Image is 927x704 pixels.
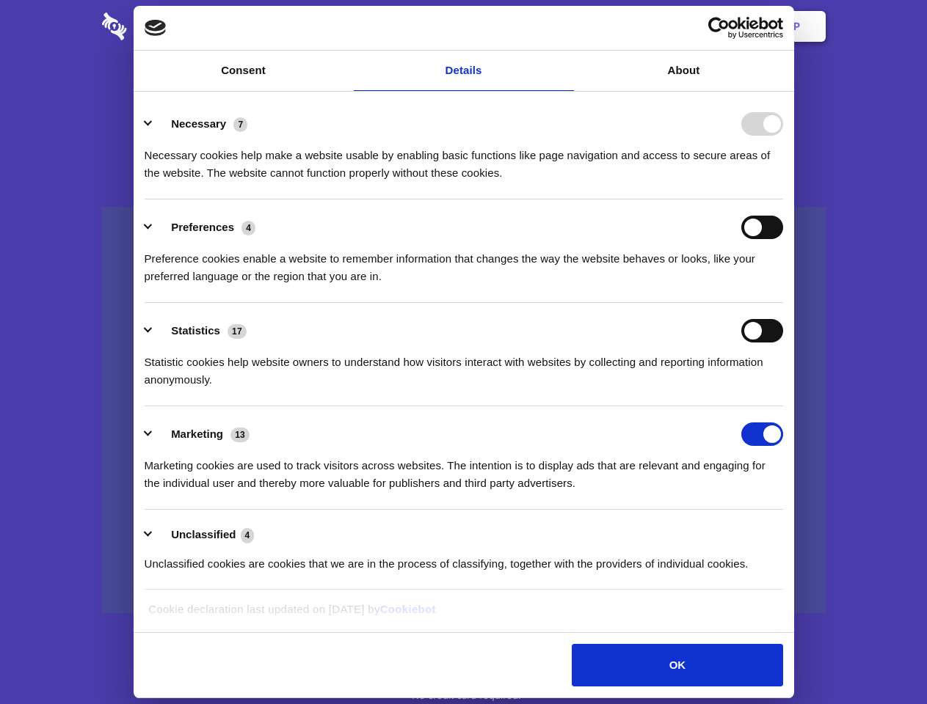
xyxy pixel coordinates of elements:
label: Marketing [171,428,223,440]
a: Contact [595,4,663,49]
div: Cookie declaration last updated on [DATE] by [137,601,790,629]
a: About [574,51,794,91]
span: 4 [241,221,255,235]
div: Unclassified cookies are cookies that we are in the process of classifying, together with the pro... [145,544,783,573]
button: Unclassified (4) [145,526,263,544]
label: Necessary [171,117,226,130]
div: Preference cookies enable a website to remember information that changes the way the website beha... [145,239,783,285]
label: Preferences [171,221,234,233]
h4: Auto-redaction of sensitive data, encrypted data sharing and self-destructing private chats. Shar... [102,133,826,182]
button: OK [572,644,782,686]
div: Marketing cookies are used to track visitors across websites. The intention is to display ads tha... [145,446,783,492]
span: 13 [230,428,250,442]
h1: Eliminate Slack Data Loss. [102,66,826,119]
a: Cookiebot [380,603,436,615]
button: Marketing (13) [145,422,259,446]
span: 4 [241,528,255,543]
a: Login [666,4,730,49]
a: Usercentrics Cookiebot - opens in a new window [655,17,783,39]
a: Consent [134,51,354,91]
iframe: Drift Widget Chat Controller [854,631,909,686]
a: Wistia video thumbnail [102,207,826,614]
a: Pricing [431,4,495,49]
a: Details [354,51,574,91]
button: Statistics (17) [145,319,256,342]
button: Necessary (7) [145,112,257,136]
div: Statistic cookies help website owners to understand how visitors interact with websites by collec... [145,342,783,389]
span: 7 [233,117,247,132]
span: 17 [228,324,247,339]
button: Preferences (4) [145,216,265,239]
label: Statistics [171,324,220,337]
img: logo [145,20,167,36]
div: Necessary cookies help make a website usable by enabling basic functions like page navigation and... [145,136,783,182]
img: logo-wordmark-white-trans-d4663122ce5f474addd5e946df7df03e33cb6a1c49d2221995e7729f52c070b2.svg [102,12,228,40]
